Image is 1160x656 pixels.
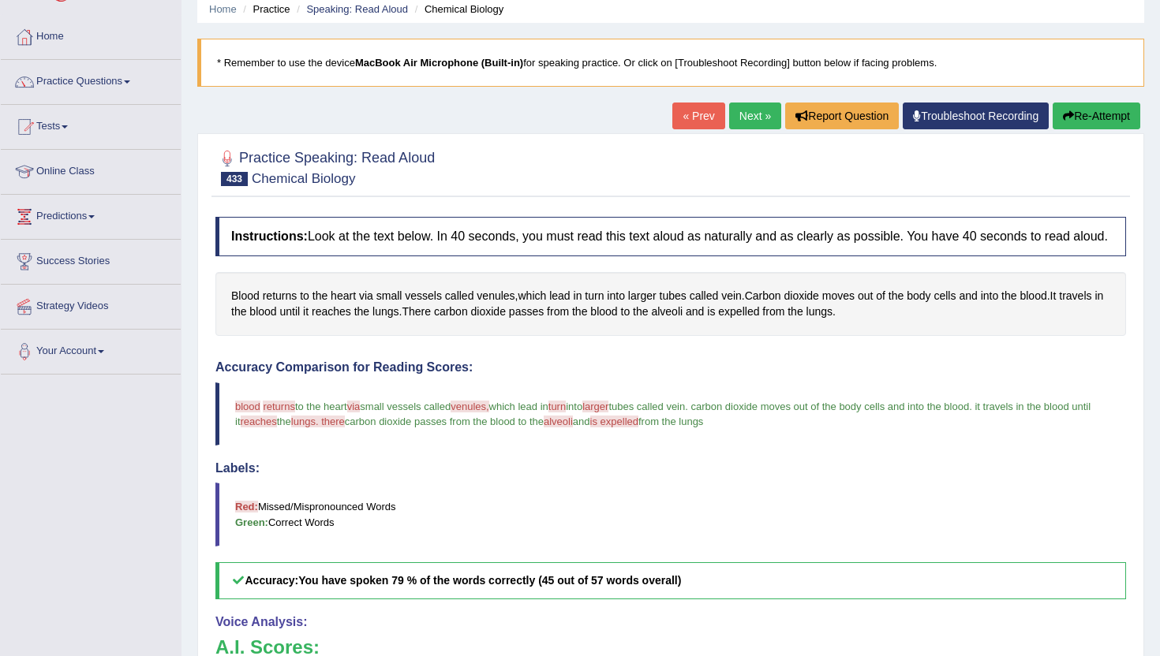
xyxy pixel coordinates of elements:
[907,288,930,304] span: Click to see word definition
[235,501,258,512] b: Red:
[582,401,608,412] span: larger
[477,288,515,304] span: Click to see word definition
[241,416,277,427] span: reaches
[633,304,648,320] span: Click to see word definition
[574,288,582,304] span: Click to see word definition
[1,195,181,234] a: Predictions
[858,288,873,304] span: Click to see word definition
[280,304,301,320] span: Click to see word definition
[729,102,781,129] a: Next »
[434,304,468,320] span: Click to see word definition
[215,217,1126,256] h4: Look at the text below. In 40 seconds, you must read this text aloud as naturally and as clearly ...
[1,105,181,144] a: Tests
[566,401,582,412] span: into
[590,304,617,320] span: Click to see word definition
[672,102,724,129] a: « Prev
[621,304,631,320] span: Click to see word definition
[822,288,855,304] span: Click to see word definition
[215,461,1126,475] h4: Labels:
[784,288,819,304] span: Click to see word definition
[686,304,704,320] span: Click to see word definition
[411,2,504,17] li: Chemical Biology
[959,288,977,304] span: Click to see word definition
[1050,288,1057,304] span: Click to see word definition
[263,288,297,304] span: Click to see word definition
[231,229,308,243] b: Instructions:
[303,304,309,320] span: Click to see word definition
[572,304,587,320] span: Click to see word definition
[549,288,570,304] span: Click to see word definition
[312,288,327,304] span: Click to see word definition
[969,401,972,412] span: .
[235,401,260,412] span: blood
[451,401,488,412] span: venules,
[215,360,1126,375] h4: Accuracy Comparison for Reading Scores:
[298,574,681,587] b: You have spoken 79 % of the words correctly (45 out of 57 words overall)
[347,401,361,412] span: via
[355,57,523,69] b: MacBook Air Microphone (Built-in)
[331,288,356,304] span: Click to see word definition
[489,401,548,412] span: which lead in
[235,401,1094,427] span: it travels in the blood until it
[1,330,181,369] a: Your Account
[402,304,431,320] span: Click to see word definition
[509,304,544,320] span: Click to see word definition
[252,171,355,186] small: Chemical Biology
[1,150,181,189] a: Online Class
[981,288,999,304] span: Click to see word definition
[685,401,688,412] span: .
[1,15,181,54] a: Home
[690,288,719,304] span: Click to see word definition
[1,60,181,99] a: Practice Questions
[345,416,544,427] span: carbon dioxide passes from the blood to the
[249,304,276,320] span: Click to see word definition
[1020,288,1046,304] span: Click to see word definition
[585,288,604,304] span: Click to see word definition
[934,288,956,304] span: Click to see word definition
[544,416,573,427] span: alveoli
[573,416,590,427] span: and
[1,285,181,324] a: Strategy Videos
[445,288,474,304] span: Click to see word definition
[405,288,442,304] span: Click to see word definition
[707,304,715,320] span: Click to see word definition
[548,401,566,412] span: turn
[806,304,833,320] span: Click to see word definition
[359,288,373,304] span: Click to see word definition
[215,562,1126,599] h5: Accuracy:
[295,401,347,412] span: to the heart
[660,288,687,304] span: Click to see word definition
[1095,288,1103,304] span: Click to see word definition
[197,39,1144,87] blockquote: * Remember to use the device for speaking practice. Or click on [Troubleshoot Recording] button b...
[608,401,685,412] span: tubes called vein
[231,304,246,320] span: Click to see word definition
[376,288,402,304] span: Click to see word definition
[263,401,294,412] span: returns
[215,615,1126,629] h4: Voice Analysis:
[876,288,885,304] span: Click to see word definition
[235,516,268,528] b: Green:
[745,288,781,304] span: Click to see word definition
[300,288,309,304] span: Click to see word definition
[354,304,369,320] span: Click to see word definition
[690,401,969,412] span: carbon dioxide moves out of the body cells and into the blood
[903,102,1049,129] a: Troubleshoot Recording
[372,304,399,320] span: Click to see word definition
[1001,288,1016,304] span: Click to see word definition
[762,304,784,320] span: Click to see word definition
[1053,102,1140,129] button: Re-Attempt
[306,3,408,15] a: Speaking: Read Aloud
[785,102,899,129] button: Report Question
[721,288,742,304] span: Click to see word definition
[788,304,803,320] span: Click to see word definition
[209,3,237,15] a: Home
[889,288,904,304] span: Click to see word definition
[471,304,506,320] span: Click to see word definition
[628,288,657,304] span: Click to see word definition
[1059,288,1091,304] span: Click to see word definition
[277,416,291,427] span: the
[1,240,181,279] a: Success Stories
[215,147,435,186] h2: Practice Speaking: Read Aloud
[239,2,290,17] li: Practice
[638,416,703,427] span: from the lungs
